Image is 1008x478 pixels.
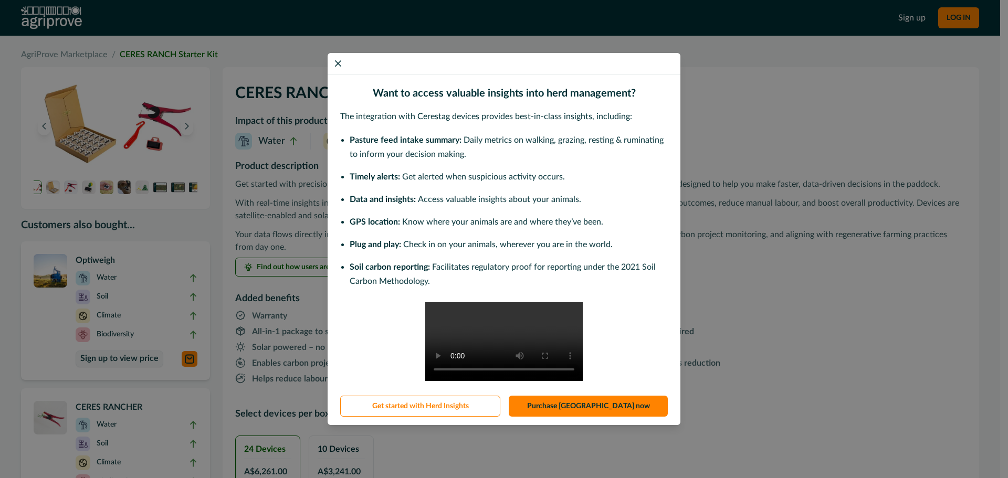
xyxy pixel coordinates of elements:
span: Plug and play: [350,240,401,249]
h2: Want to access valuable insights into herd management? [340,87,668,100]
span: Data and insights: [350,195,416,204]
span: Timely alerts: [350,173,400,181]
button: Get started with Herd Insights [340,396,500,417]
span: Facilitates regulatory proof for reporting under the 2021 Soil Carbon Methodology. [350,263,656,285]
span: Soil carbon reporting: [350,263,430,271]
span: Access valuable insights about your animals. [418,195,581,204]
a: Purchase [GEOGRAPHIC_DATA] now [509,396,668,417]
p: The integration with Cerestag devices provides best-in-class insights, including: [340,110,668,123]
span: GPS location: [350,218,400,226]
span: Pasture feed intake summary: [350,136,461,144]
span: Get alerted when suspicious activity occurs. [402,173,565,181]
span: Know where your animals are and where they’ve been. [402,218,603,226]
span: Daily metrics on walking, grazing, resting & ruminating to inform your decision making. [350,136,664,158]
button: Close [330,55,346,72]
span: Check in on your animals, wherever you are in the world. [403,240,613,249]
